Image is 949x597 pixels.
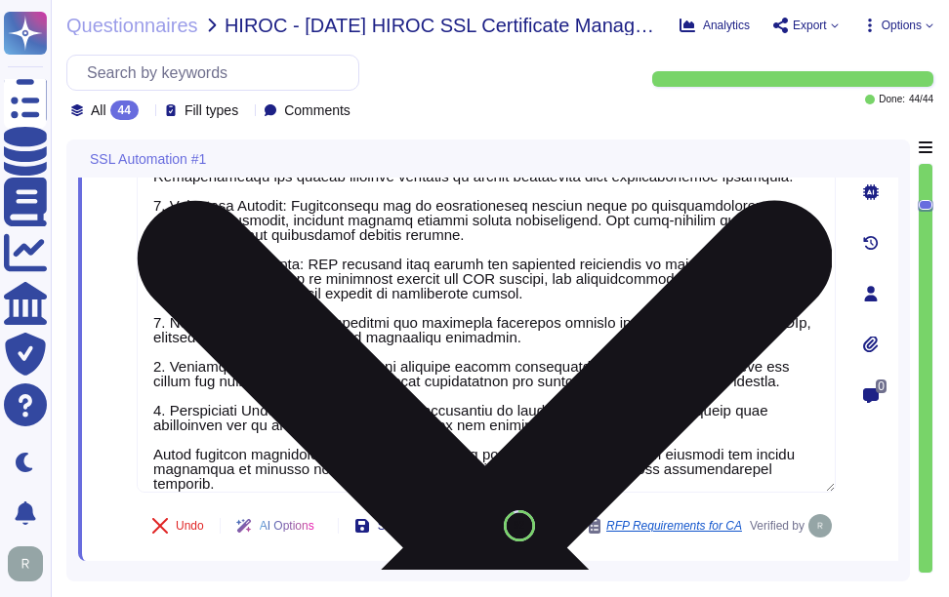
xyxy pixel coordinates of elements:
span: Comments [284,103,351,117]
span: Questionnaires [66,16,198,35]
span: Done: [879,95,905,104]
span: Options [882,20,922,31]
img: user [808,514,832,537]
span: Analytics [703,20,750,31]
button: user [4,542,57,585]
input: Search by keywords [77,56,358,90]
span: 92 [514,520,524,531]
span: SSL Automation #1 [90,152,206,166]
span: All [91,103,106,117]
span: 0 [876,379,887,393]
span: HIROC - [DATE] HIROC SSL Certificate Management Solution Vendors [225,16,664,35]
div: 44 [110,100,139,120]
img: user [8,546,43,581]
span: 44 / 44 [909,95,933,104]
span: Fill types [185,103,238,117]
span: Export [793,20,827,31]
button: Analytics [680,18,750,33]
